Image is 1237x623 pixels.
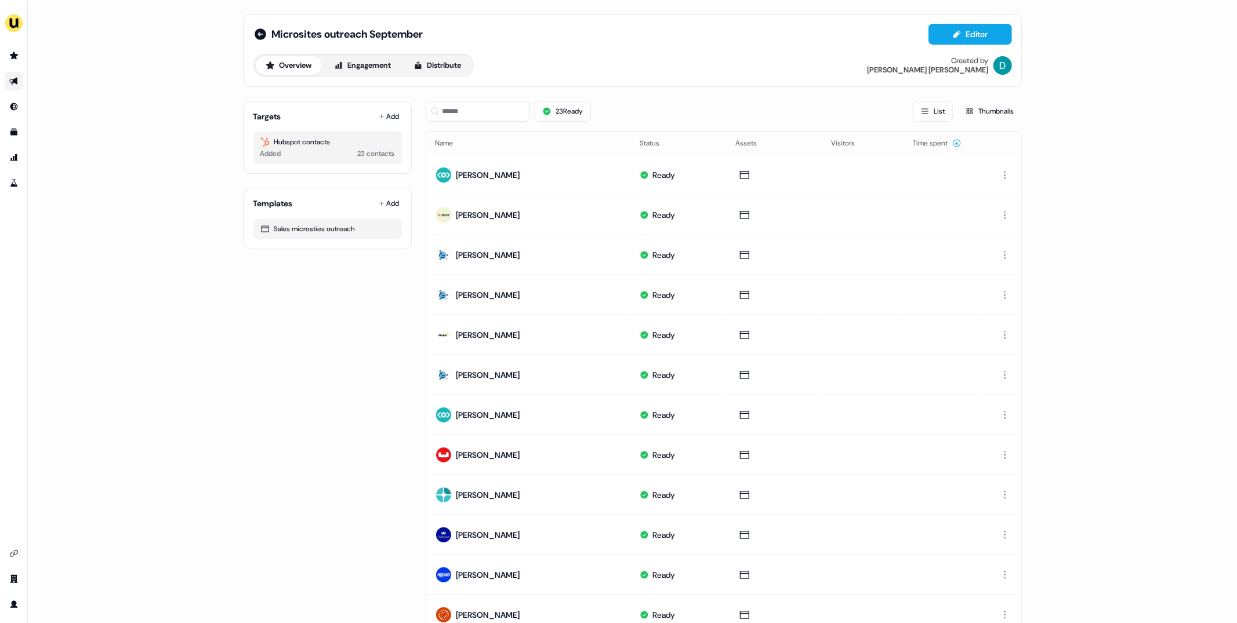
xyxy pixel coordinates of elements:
[404,56,471,75] button: Distribute
[5,570,23,588] a: Go to team
[5,148,23,167] a: Go to attribution
[5,97,23,116] a: Go to Inbound
[436,133,467,154] button: Name
[928,30,1012,42] a: Editor
[260,148,281,159] div: Added
[5,123,23,141] a: Go to templates
[652,409,675,421] div: Ready
[456,289,520,301] div: [PERSON_NAME]
[272,27,423,41] span: Microsites outreach September
[652,569,675,581] div: Ready
[324,56,401,75] button: Engagement
[5,595,23,614] a: Go to profile
[640,133,673,154] button: Status
[957,101,1022,122] button: Thumbnails
[253,111,281,122] div: Targets
[456,329,520,341] div: [PERSON_NAME]
[5,46,23,65] a: Go to prospects
[993,56,1012,75] img: David
[652,489,675,501] div: Ready
[913,101,953,122] button: List
[5,72,23,90] a: Go to outbound experience
[456,409,520,421] div: [PERSON_NAME]
[726,132,822,155] th: Assets
[376,195,402,212] button: Add
[5,174,23,192] a: Go to experiments
[456,369,520,381] div: [PERSON_NAME]
[456,249,520,261] div: [PERSON_NAME]
[256,56,322,75] button: Overview
[358,148,395,159] div: 23 contacts
[652,209,675,221] div: Ready
[652,449,675,461] div: Ready
[456,209,520,221] div: [PERSON_NAME]
[535,101,591,122] button: 23Ready
[652,529,675,541] div: Ready
[260,223,395,235] div: Sales microsties outreach
[456,169,520,181] div: [PERSON_NAME]
[652,609,675,621] div: Ready
[913,133,962,154] button: Time spent
[652,329,675,341] div: Ready
[652,289,675,301] div: Ready
[652,249,675,261] div: Ready
[652,369,675,381] div: Ready
[456,609,520,621] div: [PERSON_NAME]
[456,529,520,541] div: [PERSON_NAME]
[456,489,520,501] div: [PERSON_NAME]
[928,24,1012,45] button: Editor
[456,449,520,461] div: [PERSON_NAME]
[376,108,402,125] button: Add
[260,136,395,148] div: Hubspot contacts
[5,544,23,563] a: Go to integrations
[456,569,520,581] div: [PERSON_NAME]
[253,198,293,209] div: Templates
[952,56,989,65] div: Created by
[652,169,675,181] div: Ready
[868,65,989,75] div: [PERSON_NAME] [PERSON_NAME]
[831,133,869,154] button: Visitors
